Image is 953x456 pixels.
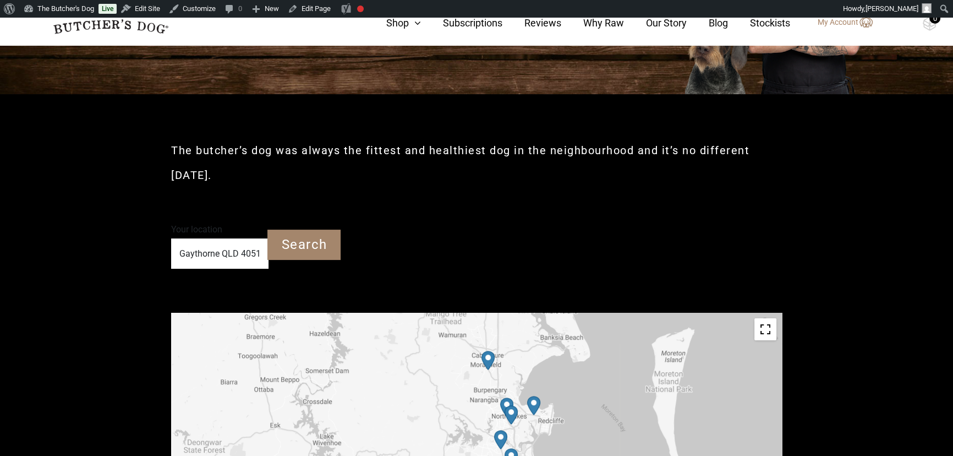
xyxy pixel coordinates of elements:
[561,15,624,30] a: Why Raw
[500,401,522,429] div: Petbarn – Morayfield Supacentre North Lakes
[754,318,776,340] button: Toggle fullscreen view
[98,4,117,14] a: Live
[477,346,499,374] div: Petbarn – Morayfield Supercentre
[523,392,545,420] div: Petbarn – Rothwell
[728,15,790,30] a: Stockists
[267,230,341,260] input: Search
[357,6,364,12] div: Focus keyphrase not set
[490,426,512,454] div: Petbarn – Lawnton
[929,13,940,24] div: 0
[364,15,421,30] a: Shop
[421,15,502,30] a: Subscriptions
[171,138,782,188] h2: The butcher’s dog was always the fittest and healthiest dog in the neighbourhood and it’s no diff...
[502,15,561,30] a: Reviews
[807,16,873,29] a: My Account
[624,15,687,30] a: Our Story
[923,17,936,31] img: TBD_Cart-Empty.png
[866,4,918,13] span: [PERSON_NAME]
[687,15,728,30] a: Blog
[496,393,518,421] div: Petbarn – North Lakes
